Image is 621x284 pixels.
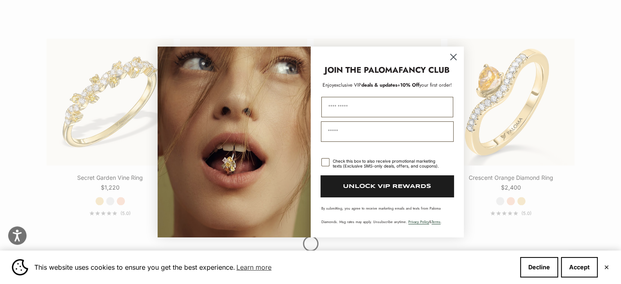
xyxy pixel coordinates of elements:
[321,121,454,142] input: Email
[398,64,450,76] strong: FANCY CLUB
[334,81,397,89] span: deals & updates
[446,50,461,64] button: Close dialog
[323,81,334,89] span: Enjoy
[604,265,609,270] button: Close
[34,261,514,273] span: This website uses cookies to ensure you get the best experience.
[321,97,453,117] input: First Name
[333,159,443,168] div: Check this box to also receive promotional marketing texts (Exclusive SMS-only deals, offers, and...
[321,175,454,197] button: UNLOCK VIP REWARDS
[158,47,311,237] img: Loading...
[400,81,419,89] span: 10% Off
[235,261,273,273] a: Learn more
[408,219,442,224] span: & .
[12,259,28,275] img: Cookie banner
[334,81,361,89] span: exclusive VIP
[432,219,441,224] a: Terms
[520,257,558,277] button: Decline
[321,206,453,224] p: By submitting, you agree to receive marketing emails and texts from Paloma Diamonds. Msg rates ma...
[561,257,598,277] button: Accept
[325,64,398,76] strong: JOIN THE PALOMA
[397,81,452,89] span: + your first order!
[408,219,429,224] a: Privacy Policy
